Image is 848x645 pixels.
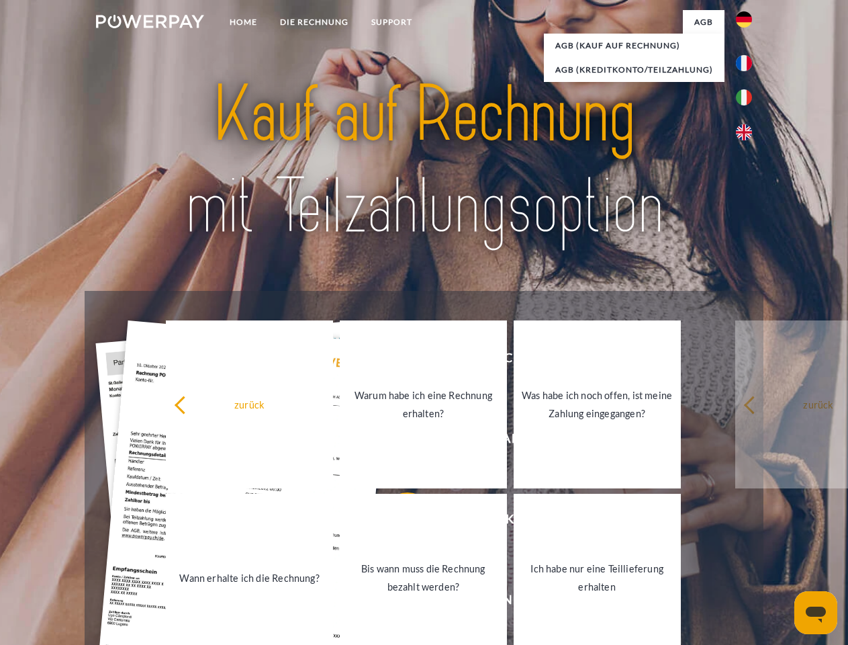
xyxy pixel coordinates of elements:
[514,320,681,488] a: Was habe ich noch offen, ist meine Zahlung eingegangen?
[683,10,724,34] a: agb
[174,568,325,587] div: Wann erhalte ich die Rechnung?
[360,10,424,34] a: SUPPORT
[348,560,499,596] div: Bis wann muss die Rechnung bezahlt werden?
[128,64,720,257] img: title-powerpay_de.svg
[736,55,752,71] img: fr
[736,124,752,140] img: en
[522,386,673,423] div: Was habe ich noch offen, ist meine Zahlung eingegangen?
[736,11,752,28] img: de
[218,10,269,34] a: Home
[736,89,752,105] img: it
[522,560,673,596] div: Ich habe nur eine Teillieferung erhalten
[544,34,724,58] a: AGB (Kauf auf Rechnung)
[269,10,360,34] a: DIE RECHNUNG
[348,386,499,423] div: Warum habe ich eine Rechnung erhalten?
[544,58,724,82] a: AGB (Kreditkonto/Teilzahlung)
[174,395,325,413] div: zurück
[96,15,204,28] img: logo-powerpay-white.svg
[794,591,837,634] iframe: Schaltfläche zum Öffnen des Messaging-Fensters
